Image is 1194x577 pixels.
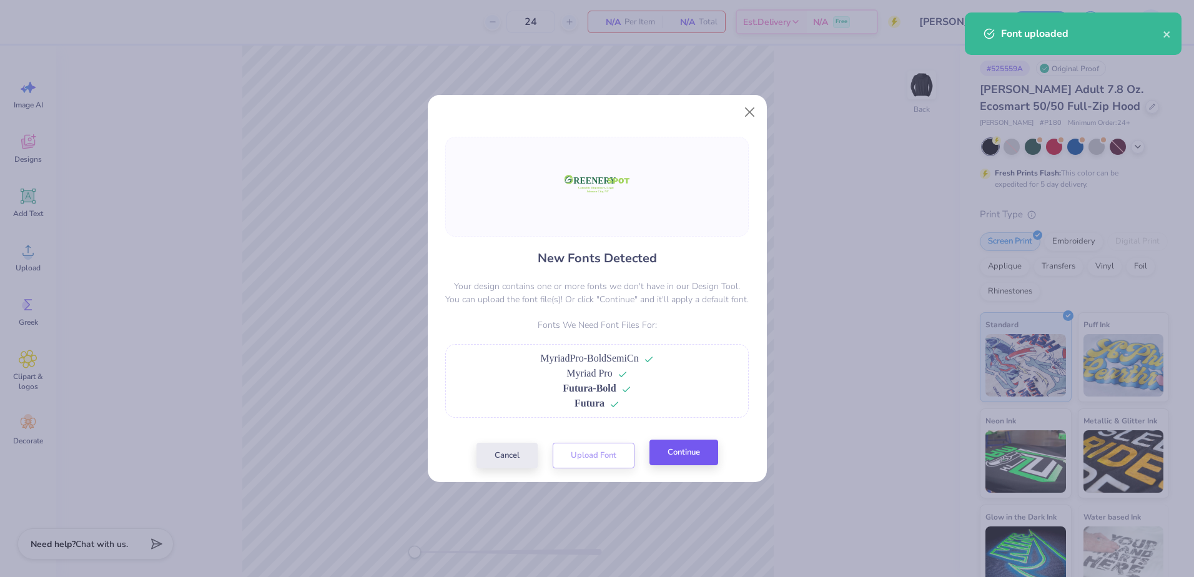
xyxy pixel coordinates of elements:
[540,353,638,363] span: MyriadPro-BoldSemiCn
[566,368,612,378] span: Myriad Pro
[538,249,657,267] h4: New Fonts Detected
[476,443,538,468] button: Cancel
[738,100,761,124] button: Close
[575,398,604,408] span: Futura
[445,280,749,306] p: Your design contains one or more fonts we don't have in our Design Tool. You can upload the font ...
[563,383,616,393] span: Futura-Bold
[445,318,749,332] p: Fonts We Need Font Files For:
[649,440,718,465] button: Continue
[1163,26,1172,41] button: close
[1001,26,1163,41] div: Font uploaded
